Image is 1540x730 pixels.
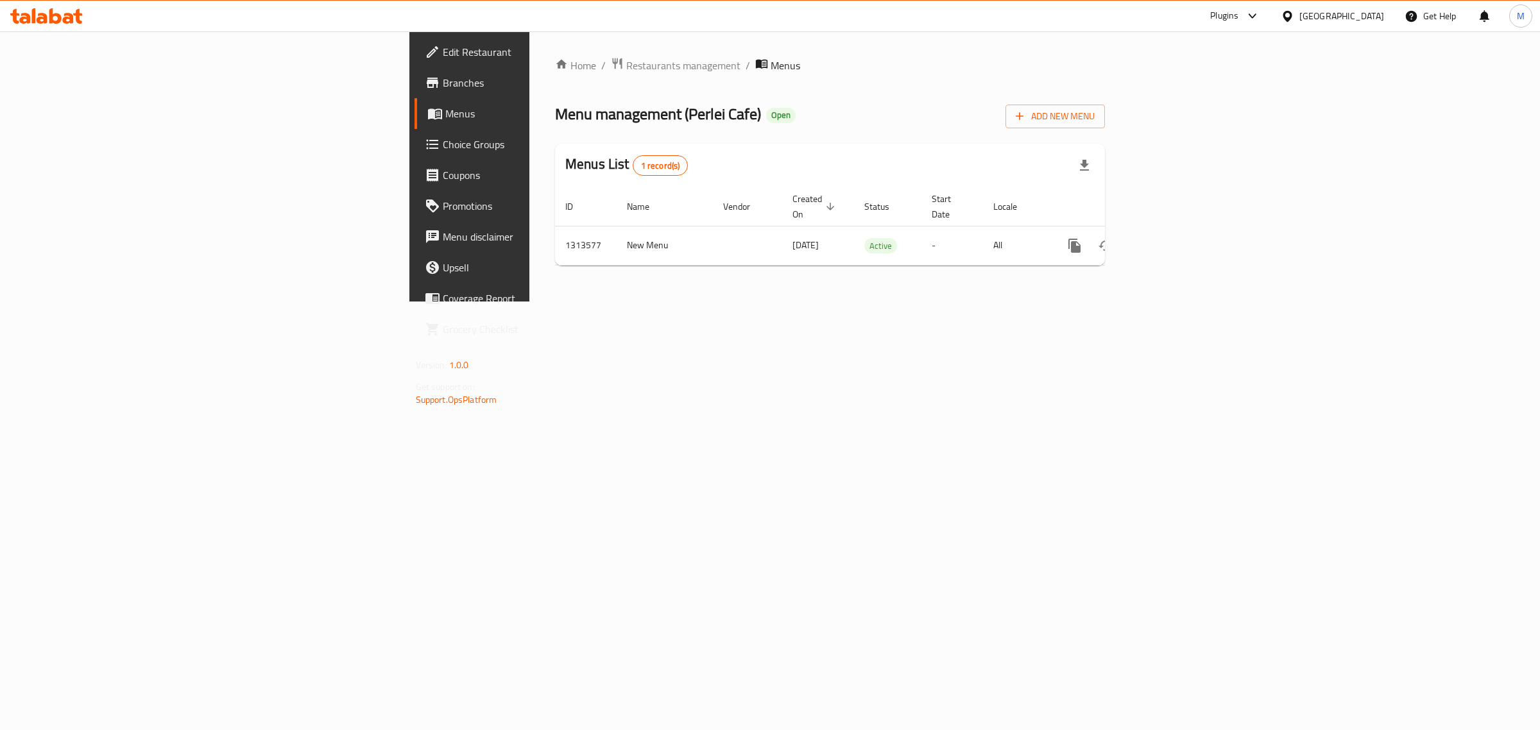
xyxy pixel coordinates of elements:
span: Menus [445,106,656,121]
a: Coupons [415,160,667,191]
span: Menu disclaimer [443,229,656,244]
a: Menus [415,98,667,129]
button: Add New Menu [1005,105,1105,128]
span: [DATE] [792,237,819,253]
span: Choice Groups [443,137,656,152]
a: Upsell [415,252,667,283]
span: Locale [993,199,1034,214]
h2: Menus List [565,155,688,176]
a: Edit Restaurant [415,37,667,67]
div: Active [864,238,897,253]
span: Status [864,199,906,214]
span: 1 record(s) [633,160,688,172]
span: Promotions [443,198,656,214]
a: Promotions [415,191,667,221]
span: Version: [416,357,447,373]
span: Edit Restaurant [443,44,656,60]
span: Menus [771,58,800,73]
span: Vendor [723,199,767,214]
th: Actions [1049,187,1193,226]
span: Restaurants management [626,58,740,73]
span: Active [864,239,897,253]
a: Support.OpsPlatform [416,391,497,408]
td: - [921,226,983,265]
a: Branches [415,67,667,98]
a: Restaurants management [611,57,740,74]
div: Open [766,108,796,123]
span: Upsell [443,260,656,275]
button: Change Status [1090,230,1121,261]
div: Plugins [1210,8,1238,24]
span: 1.0.0 [449,357,469,373]
a: Grocery Checklist [415,314,667,344]
a: Coverage Report [415,283,667,314]
div: Total records count [633,155,689,176]
span: Coverage Report [443,291,656,306]
span: M [1517,9,1525,23]
span: Name [627,199,666,214]
span: Coupons [443,167,656,183]
a: Choice Groups [415,129,667,160]
span: Open [766,110,796,121]
span: Get support on: [416,378,475,395]
td: All [983,226,1049,265]
span: Grocery Checklist [443,321,656,337]
span: ID [565,199,590,214]
li: / [746,58,750,73]
span: Start Date [932,191,968,222]
span: Add New Menu [1016,108,1095,124]
span: Branches [443,75,656,90]
div: [GEOGRAPHIC_DATA] [1299,9,1384,23]
span: Created On [792,191,839,222]
a: Menu disclaimer [415,221,667,252]
table: enhanced table [555,187,1193,266]
div: Export file [1069,150,1100,181]
nav: breadcrumb [555,57,1105,74]
button: more [1059,230,1090,261]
